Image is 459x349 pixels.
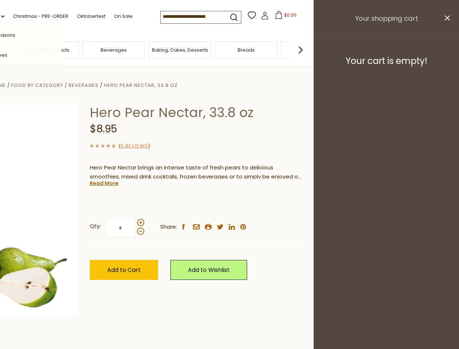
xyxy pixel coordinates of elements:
input: Qty: [106,218,136,238]
a: Add to Wishlist [170,260,247,280]
h3: Your cart is empty! [323,56,450,67]
a: Hero Pear Nectar, 33.8 oz [104,82,178,89]
span: $8.95 [90,122,117,136]
a: Breads [238,47,255,53]
a: Read More [90,180,118,187]
img: next arrow [293,43,308,57]
button: $0.00 [270,11,301,22]
a: Baking, Cakes, Desserts [152,47,208,53]
p: Hero Pear Nectar brings an intense taste of fresh pears to delicious smoothies, mixed drink cockt... [90,163,302,181]
span: ( ) [118,143,150,149]
a: Beverages [101,47,127,53]
a: On Sale [114,12,133,20]
span: Share: [160,222,177,232]
a: Beverages [69,82,98,89]
h1: Hero Pear Nectar, 33.8 oz [90,104,302,121]
a: 0 Reviews [121,143,148,150]
strong: Qty: [90,222,101,231]
a: Christmas - PRE-ORDER [13,12,68,20]
button: Add to Cart [90,260,158,280]
span: $0.00 [284,12,297,18]
span: Add to Cart [107,266,141,274]
a: Food By Category [11,82,63,89]
a: Oktoberfest [77,12,105,20]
